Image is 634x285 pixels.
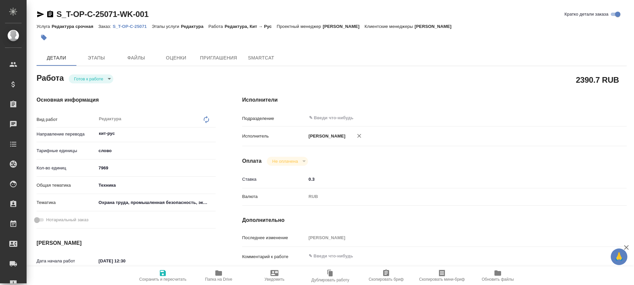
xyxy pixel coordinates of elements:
span: Кратко детали заказа [565,11,608,18]
input: ✎ Введи что-нибудь [96,256,155,266]
p: Редактура [181,24,209,29]
p: Комментарий к работе [242,253,306,260]
p: Общая тематика [37,182,96,189]
p: Вид работ [37,116,96,123]
button: 🙏 [611,248,627,265]
span: Скопировать бриф [369,277,403,282]
button: Обновить файлы [470,266,526,285]
p: Редактура срочная [52,24,98,29]
p: Клиентские менеджеры [365,24,415,29]
span: Дублировать работу [311,278,349,282]
button: Скопировать ссылку для ЯМессенджера [37,10,45,18]
button: Уведомить [247,266,302,285]
div: Готов к работе [267,157,308,166]
p: Проектный менеджер [277,24,323,29]
p: [PERSON_NAME] [306,133,346,140]
p: Тематика [37,199,96,206]
button: Удалить исполнителя [352,129,367,143]
span: Папка на Drive [205,277,232,282]
p: Услуга [37,24,52,29]
div: Охрана труда, промышленная безопасность, экология и стандартизация [96,197,216,208]
button: Скопировать бриф [358,266,414,285]
button: Open [591,117,592,119]
p: Последнее изменение [242,235,306,241]
h2: Работа [37,71,64,83]
div: Готов к работе [69,74,113,83]
h4: Дополнительно [242,216,627,224]
span: Нотариальный заказ [46,217,88,223]
p: Работа [208,24,225,29]
p: [PERSON_NAME] [323,24,365,29]
button: Дублировать работу [302,266,358,285]
span: Детали [41,54,72,62]
button: Скопировать мини-бриф [414,266,470,285]
span: SmartCat [245,54,277,62]
input: ✎ Введи что-нибудь [306,174,595,184]
p: Редактура, Кит → Рус [225,24,277,29]
span: Оценки [160,54,192,62]
div: слово [96,145,216,156]
div: Техника [96,180,216,191]
p: S_T-OP-C-25071 [113,24,152,29]
p: Подразделение [242,115,306,122]
p: Направление перевода [37,131,96,138]
button: Не оплачена [270,158,300,164]
span: Уведомить [264,277,284,282]
button: Open [212,133,213,134]
input: ✎ Введи что-нибудь [96,163,216,173]
span: Сохранить и пересчитать [139,277,186,282]
p: Заказ: [98,24,113,29]
button: Скопировать ссылку [46,10,54,18]
h2: 2390.7 RUB [576,74,619,85]
input: ✎ Введи что-нибудь [308,114,571,122]
h4: Основная информация [37,96,216,104]
button: Сохранить и пересчитать [135,266,191,285]
p: Тарифные единицы [37,147,96,154]
div: RUB [306,191,595,202]
a: S_T-OP-C-25071 [113,23,152,29]
p: Кол-во единиц [37,165,96,171]
button: Готов к работе [72,76,105,82]
a: S_T-OP-C-25071-WK-001 [56,10,149,19]
span: Скопировать мини-бриф [419,277,465,282]
button: Папка на Drive [191,266,247,285]
p: [PERSON_NAME] [415,24,457,29]
span: Обновить файлы [482,277,514,282]
p: Исполнитель [242,133,306,140]
span: 🙏 [613,250,625,264]
span: Этапы [80,54,112,62]
input: Пустое поле [306,233,595,242]
span: Файлы [120,54,152,62]
button: Добавить тэг [37,30,51,45]
h4: [PERSON_NAME] [37,239,216,247]
p: Ставка [242,176,306,183]
span: Приглашения [200,54,237,62]
p: Этапы услуги [152,24,181,29]
h4: Исполнители [242,96,627,104]
p: Валюта [242,193,306,200]
p: Дата начала работ [37,258,96,264]
h4: Оплата [242,157,262,165]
